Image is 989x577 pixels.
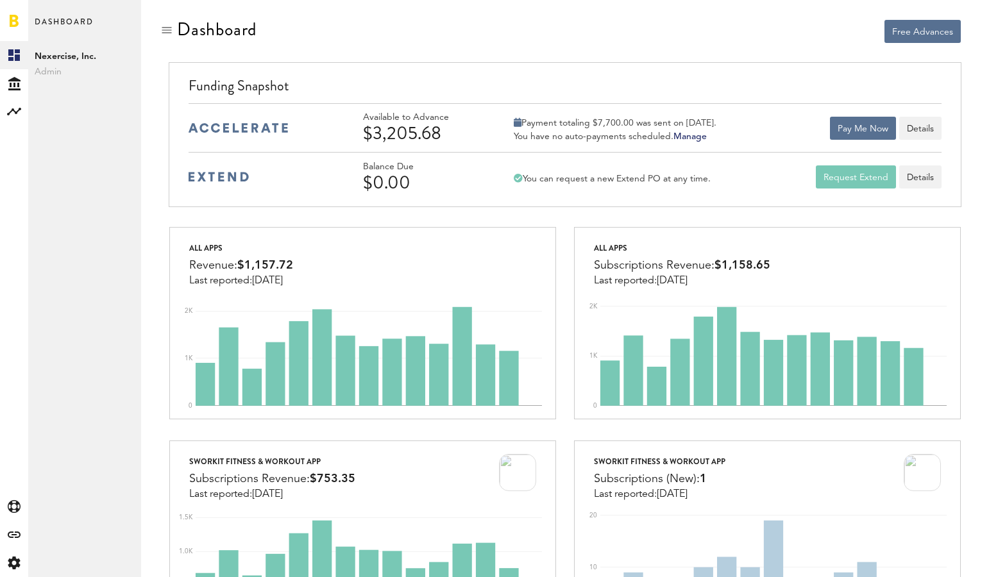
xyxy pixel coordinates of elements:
span: Nexercise, Inc. [35,49,135,64]
iframe: Opens a widget where you can find more information [889,539,976,571]
span: 1 [700,473,707,485]
div: Last reported: [189,275,293,287]
text: 10 [589,564,597,571]
span: Dashboard [35,14,94,41]
button: Details [899,117,942,140]
div: Payment totaling $7,700.00 was sent on [DATE]. [514,117,716,129]
span: Admin [35,64,135,79]
div: Dashboard [177,19,257,40]
div: Available to Advance [363,112,485,123]
button: Pay Me Now [830,117,896,140]
text: 2K [589,303,598,310]
div: Subscriptions Revenue: [189,469,355,489]
span: $1,157.72 [237,260,293,271]
img: accelerate-medium-blue-logo.svg [189,123,288,133]
text: 0 [593,403,597,409]
text: 1.0K [179,548,193,555]
div: Subscriptions Revenue: [594,256,770,275]
span: $1,158.65 [714,260,770,271]
span: [DATE] [657,276,688,286]
a: Manage [673,132,707,141]
text: 20 [589,512,597,519]
div: All apps [594,240,770,256]
div: $0.00 [363,172,485,193]
span: [DATE] [252,276,283,286]
div: Last reported: [594,275,770,287]
div: Balance Due [363,162,485,172]
span: $753.35 [310,473,355,485]
img: 100x100bb_8bz2sG9.jpg [499,454,536,491]
span: [DATE] [252,489,283,499]
div: Funding Snapshot [189,76,942,103]
div: Sworkit Fitness & Workout App [594,454,725,469]
span: [DATE] [657,489,688,499]
img: 100x100bb_8bz2sG9.jpg [904,454,941,491]
div: Last reported: [594,489,725,500]
div: Last reported: [189,489,355,500]
img: extend-medium-blue-logo.svg [189,172,249,182]
div: You can request a new Extend PO at any time. [514,173,711,185]
div: $3,205.68 [363,123,485,144]
text: 2K [185,308,193,314]
text: 1.5K [179,514,193,521]
div: Revenue: [189,256,293,275]
div: All apps [189,240,293,256]
text: 0 [189,403,192,409]
div: Subscriptions (New): [594,469,725,489]
text: 1K [589,353,598,359]
div: You have no auto-payments scheduled. [514,131,716,142]
div: Sworkit Fitness & Workout App [189,454,355,469]
a: Details [899,165,942,188]
button: Free Advances [884,20,961,43]
text: 1K [185,355,193,362]
button: Request Extend [816,165,896,188]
